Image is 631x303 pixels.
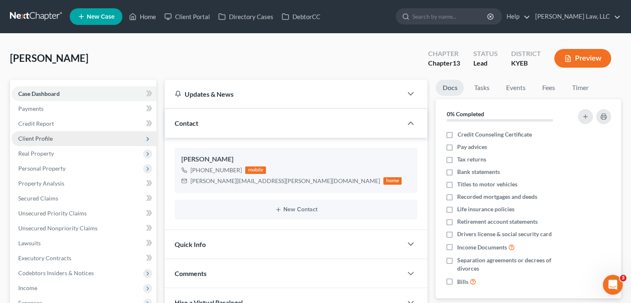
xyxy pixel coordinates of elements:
[18,180,64,187] span: Property Analysis
[18,90,60,97] span: Case Dashboard
[457,155,486,164] span: Tax returns
[181,154,411,164] div: [PERSON_NAME]
[18,239,41,247] span: Lawsuits
[412,9,488,24] input: Search by name...
[457,256,568,273] span: Separation agreements or decrees of divorces
[12,191,156,206] a: Secured Claims
[457,143,487,151] span: Pay advices
[18,105,44,112] span: Payments
[18,269,94,276] span: Codebtors Insiders & Notices
[12,116,156,131] a: Credit Report
[18,225,97,232] span: Unsecured Nonpriority Claims
[18,254,71,261] span: Executory Contracts
[457,130,531,139] span: Credit Counseling Certificate
[428,59,460,68] div: Chapter
[175,119,198,127] span: Contact
[531,9,621,24] a: [PERSON_NAME] Law, LLC
[181,206,411,213] button: New Contact
[18,165,66,172] span: Personal Property
[457,217,538,226] span: Retirement account statements
[10,52,88,64] span: [PERSON_NAME]
[190,177,380,185] div: [PERSON_NAME][EMAIL_ADDRESS][PERSON_NAME][DOMAIN_NAME]
[436,80,464,96] a: Docs
[175,90,392,98] div: Updates & News
[190,166,242,174] div: [PHONE_NUMBER]
[12,221,156,236] a: Unsecured Nonpriority Claims
[428,49,460,59] div: Chapter
[214,9,278,24] a: Directory Cases
[499,80,532,96] a: Events
[457,278,468,286] span: Bills
[502,9,530,24] a: Help
[446,110,484,117] strong: 0% Completed
[12,236,156,251] a: Lawsuits
[125,9,160,24] a: Home
[18,120,54,127] span: Credit Report
[175,269,207,277] span: Comments
[18,135,53,142] span: Client Profile
[453,59,460,67] span: 13
[18,210,87,217] span: Unsecured Priority Claims
[12,251,156,266] a: Executory Contracts
[511,59,541,68] div: KYEB
[87,14,115,20] span: New Case
[12,86,156,101] a: Case Dashboard
[473,49,498,59] div: Status
[175,240,206,248] span: Quick Info
[18,284,37,291] span: Income
[535,80,562,96] a: Fees
[457,193,537,201] span: Recorded mortgages and deeds
[565,80,595,96] a: Timer
[457,230,552,238] span: Drivers license & social security card
[457,168,500,176] span: Bank statements
[18,195,58,202] span: Secured Claims
[12,101,156,116] a: Payments
[620,275,626,281] span: 3
[554,49,611,68] button: Preview
[467,80,496,96] a: Tasks
[511,49,541,59] div: District
[278,9,324,24] a: DebtorCC
[383,177,402,185] div: home
[603,275,623,295] iframe: Intercom live chat
[160,9,214,24] a: Client Portal
[473,59,498,68] div: Lead
[245,166,266,174] div: mobile
[12,206,156,221] a: Unsecured Priority Claims
[18,150,54,157] span: Real Property
[12,176,156,191] a: Property Analysis
[457,180,517,188] span: Titles to motor vehicles
[457,243,507,252] span: Income Documents
[457,205,514,213] span: Life insurance policies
